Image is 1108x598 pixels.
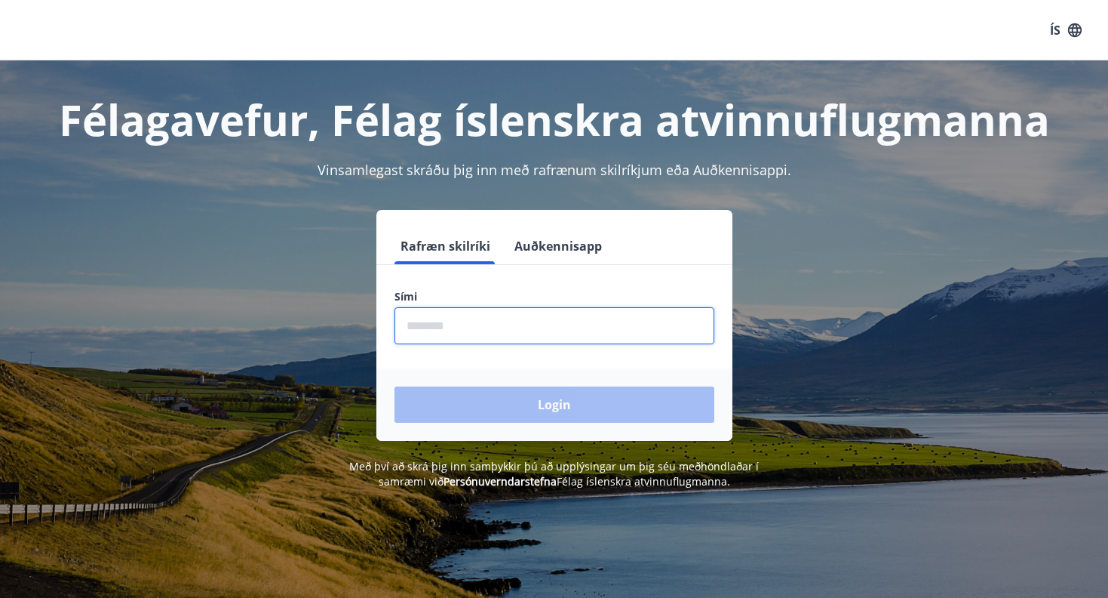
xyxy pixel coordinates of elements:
button: Rafræn skilríki [394,228,496,264]
span: Vinsamlegast skráðu þig inn með rafrænum skilríkjum eða Auðkennisappi. [318,161,791,179]
h1: Félagavefur, Félag íslenskra atvinnuflugmanna [29,91,1079,148]
button: ÍS [1042,17,1090,44]
label: Sími [394,289,714,304]
span: Með því að skrá þig inn samþykkir þú að upplýsingar um þig séu meðhöndlaðar í samræmi við Félag í... [349,459,759,489]
a: Persónuverndarstefna [444,474,557,489]
button: Auðkennisapp [508,228,608,264]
